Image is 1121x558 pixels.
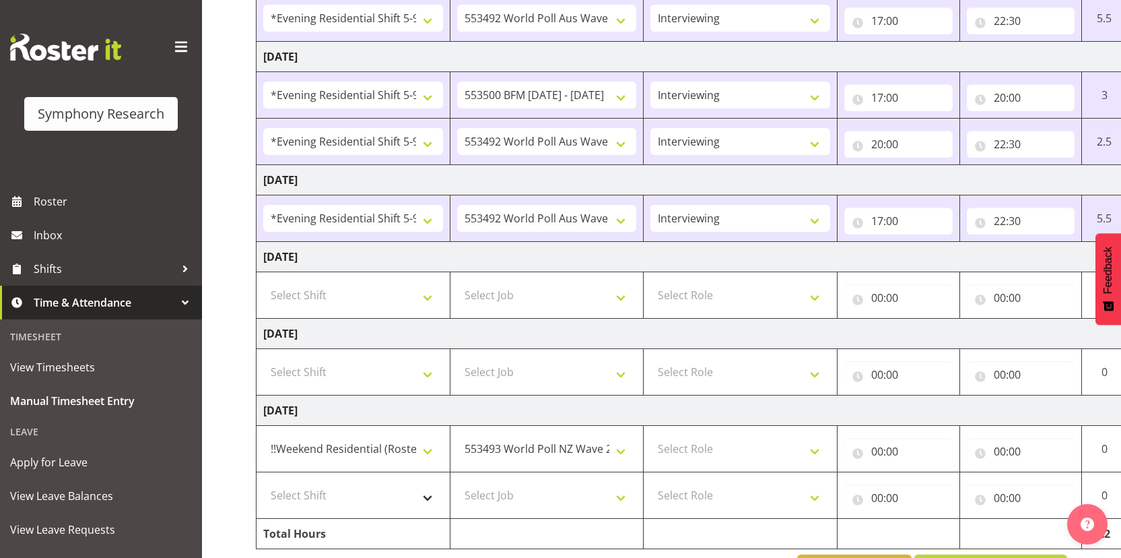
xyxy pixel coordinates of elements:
input: Click to select... [844,208,953,235]
input: Click to select... [967,284,1075,311]
span: Inbox [34,225,195,245]
img: help-xxl-2.png [1081,518,1094,531]
div: Timesheet [3,323,199,350]
button: Feedback - Show survey [1095,233,1121,325]
a: Manual Timesheet Entry [3,384,199,418]
input: Click to select... [844,485,953,511]
input: Click to select... [967,485,1075,511]
a: View Leave Balances [3,479,199,513]
span: View Leave Requests [10,520,192,540]
input: Click to select... [967,84,1075,111]
input: Click to select... [844,131,953,158]
input: Click to select... [967,131,1075,158]
div: Symphony Research [38,104,164,124]
input: Click to select... [967,361,1075,388]
span: Apply for Leave [10,452,192,472]
span: Time & Attendance [34,292,175,313]
span: Feedback [1102,247,1114,294]
img: Rosterit website logo [10,34,121,61]
a: View Timesheets [3,350,199,384]
span: Shifts [34,259,175,279]
a: View Leave Requests [3,513,199,547]
input: Click to select... [844,7,953,34]
input: Click to select... [967,208,1075,235]
div: Leave [3,418,199,445]
a: Apply for Leave [3,445,199,479]
span: Manual Timesheet Entry [10,391,192,411]
td: Total Hours [257,519,450,549]
span: View Leave Balances [10,486,192,506]
input: Click to select... [967,7,1075,34]
span: View Timesheets [10,357,192,377]
input: Click to select... [967,438,1075,465]
input: Click to select... [844,84,953,111]
input: Click to select... [844,438,953,465]
input: Click to select... [844,284,953,311]
span: Roster [34,191,195,212]
input: Click to select... [844,361,953,388]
